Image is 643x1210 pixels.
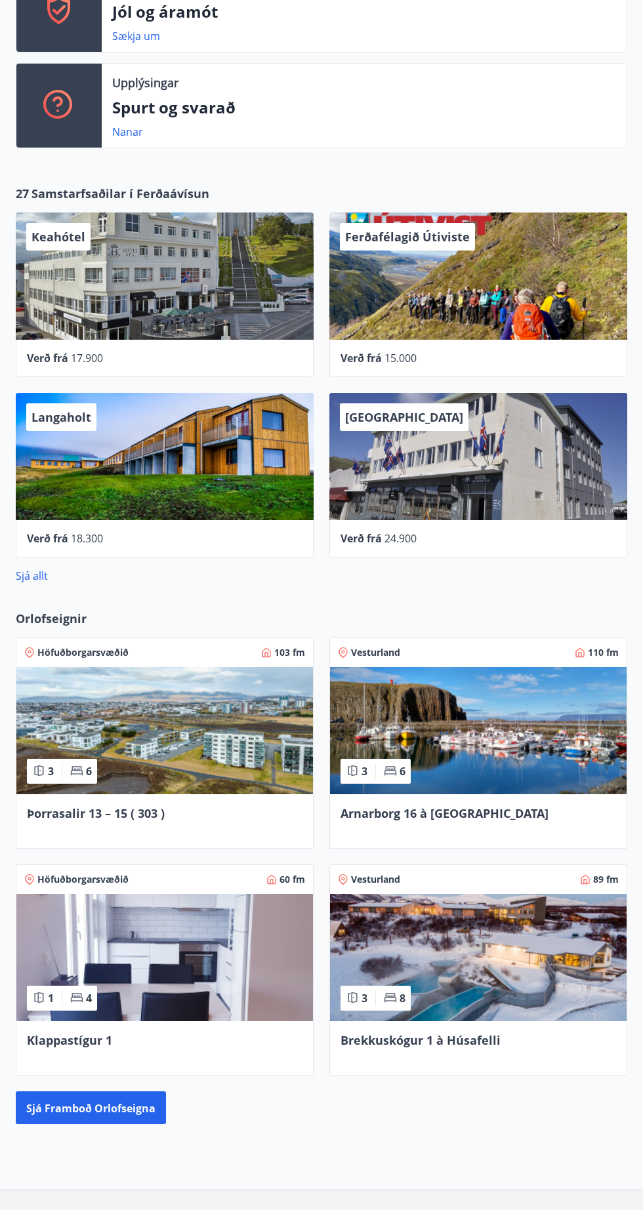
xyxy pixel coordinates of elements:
[16,894,313,1021] img: Plat de paella
[16,569,48,583] font: Sjá allt
[16,667,313,794] img: Plat de paella
[606,646,619,658] font: fm
[345,229,470,245] font: Ferðafélagið Útiviste
[26,1101,156,1116] font: Sjá framboð orlofseigna
[37,873,129,885] font: Höfuðborgarsvæðið
[351,646,400,658] font: Vesturland
[86,991,92,1005] font: 4
[48,764,54,778] font: 3
[351,873,400,885] font: Vesturland
[16,611,87,626] font: Orlofseignir
[71,351,103,365] font: 17.900
[400,764,405,778] font: 6
[345,409,463,425] font: [GEOGRAPHIC_DATA]
[341,1032,501,1048] font: Brekkuskógur 1 à Húsafelli
[112,75,178,91] font: Upplýsingar
[362,764,367,778] font: 3
[593,873,604,885] font: 89
[274,646,290,658] font: 103
[293,646,305,658] font: fm
[27,805,165,821] font: Þorrasalir 13 – 15 ( 303 )
[27,1032,112,1048] font: Klappastígur 1
[86,764,92,778] font: 6
[588,646,604,658] font: 110
[16,186,29,201] font: 27
[384,351,417,365] font: 15.000
[330,667,627,794] img: Plat de paella
[37,646,129,658] font: Höfuðborgarsvæðið
[112,125,143,139] font: Nanar
[400,991,405,1005] font: 8
[31,409,91,425] font: Langaholt
[384,531,417,546] font: 24.900
[31,229,85,245] font: Keahótel
[280,873,290,885] font: 60
[16,1091,166,1124] button: Sjá framboð orlofseigna
[330,894,627,1021] img: Plat de paella
[341,351,382,365] font: Verð frá
[341,805,549,821] font: Arnarborg 16 à [GEOGRAPHIC_DATA]
[112,29,160,43] font: Sækja um
[27,531,68,546] font: Verð frá
[293,873,305,885] font: fm
[112,1,218,22] font: Jól og áramót
[112,96,236,118] font: Spurt og svarað
[31,186,209,201] font: Samstarfsaðilar í Ferðaávísun
[71,531,103,546] font: 18.300
[27,351,68,365] font: Verð frá
[362,991,367,1005] font: 3
[341,531,382,546] font: Verð frá
[606,873,619,885] font: fm
[48,991,54,1005] font: 1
